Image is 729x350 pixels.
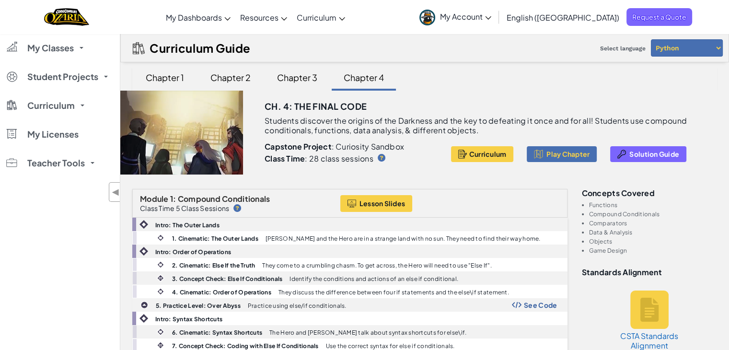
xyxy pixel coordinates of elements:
span: Curriculum [27,101,75,110]
b: 6. Cinematic: Syntax Shortcuts [172,329,262,336]
p: [PERSON_NAME] and the Hero are in a strange land with no sun. They need to find their way home. [266,235,541,242]
span: Compound Conditionals [178,194,270,204]
div: Chapter 2 [201,66,260,89]
b: 2. Cinematic: Else If the Truth [172,262,255,269]
p: They come to a crumbling chasm. To get across, the Hero will need to use "Else If". [262,262,491,268]
span: Resources [240,12,278,23]
span: Select language [596,41,649,56]
b: 3. Concept Check: Else If Conditionals [172,275,282,282]
img: Home [44,7,89,27]
p: They discuss the difference between four if statements and the else\if statement. [278,289,509,295]
span: Curriculum [469,150,507,158]
img: IconCinematic.svg [156,327,165,336]
button: Solution Guide [610,146,686,162]
span: My Dashboards [166,12,222,23]
img: IconIntro.svg [139,314,148,323]
b: 1. Cinematic: The Outer Lands [172,235,258,242]
h3: Standards Alignment [582,268,717,276]
div: Chapter 3 [267,66,327,89]
b: Intro: Order of Operations [155,248,231,256]
b: Capstone Project [265,141,332,152]
span: My Licenses [27,130,79,139]
b: 7. Concept Check: Coding with Else If Conditionals [172,342,319,350]
img: IconCinematic.svg [156,287,165,296]
img: IconInteractive.svg [156,341,165,350]
img: IconCinematic.svg [156,260,165,269]
b: Class Time [265,153,305,163]
a: English ([GEOGRAPHIC_DATA]) [502,4,624,30]
img: Show Code Logo [512,302,521,308]
div: Chapter 4 [334,66,393,89]
b: Intro: Syntax Shortcuts [155,315,222,323]
button: Curriculum [451,146,514,162]
div: Chapter 1 [136,66,194,89]
span: Play Chapter [546,150,590,158]
img: IconInteractive.svg [156,274,165,282]
h3: Ch. 4: The Final Code [265,99,367,114]
span: My Account [440,12,491,22]
span: Student Projects [27,72,98,81]
img: IconHint.svg [378,154,385,162]
a: 6. Cinematic: Syntax Shortcuts The Hero and [PERSON_NAME] talk about syntax shortcuts for else\if. [132,325,567,338]
span: ◀ [112,185,120,199]
li: Data & Analysis [589,229,717,235]
span: See Code [524,301,557,309]
span: Lesson Slides [359,199,405,207]
p: : Curiosity Sandbox [265,142,444,152]
b: 5. Practice Level: Over Abyss [156,302,241,309]
span: Solution Guide [629,150,679,158]
b: 4. Cinematic: Order of Operations [172,289,271,296]
img: IconIntro.svg [139,220,148,229]
li: Comparators [589,220,717,226]
a: Curriculum [292,4,350,30]
p: Practice using else/if conditionals. [248,303,347,309]
a: 2. Cinematic: Else If the Truth They come to a crumbling chasm. To get across, the Hero will need... [132,258,567,271]
span: Curriculum [297,12,336,23]
span: Teacher Tools [27,159,85,167]
button: Lesson Slides [340,195,413,212]
img: IconPracticeLevel.svg [140,301,148,309]
a: Request a Quote [626,8,692,26]
a: 1. Cinematic: The Outer Lands [PERSON_NAME] and the Hero are in a strange land with no sun. They ... [132,231,567,245]
p: Class Time 5 Class Sessions [140,204,229,212]
p: Use the correct syntax for else if conditionals. [326,343,455,349]
img: avatar [419,10,435,25]
span: 1: [170,194,176,204]
a: My Account [415,2,496,32]
li: Game Design [589,247,717,254]
p: Students discover the origins of the Darkness and the key to defeating it once and for all! Stude... [265,116,693,135]
button: Play Chapter [527,146,597,162]
a: Resources [235,4,292,30]
p: : 28 class sessions [265,154,373,163]
a: 3. Concept Check: Else If Conditionals Identify the conditions and actions of an else if conditio... [132,271,567,285]
li: Compound Conditionals [589,211,717,217]
img: IconCurriculumGuide.svg [133,42,145,54]
h2: Curriculum Guide [150,41,251,55]
b: Intro: The Outer Lands [155,222,220,229]
a: Ozaria by CodeCombat logo [44,7,89,27]
h3: Concepts covered [582,189,717,197]
img: IconCinematic.svg [156,233,165,242]
img: IconIntro.svg [139,247,148,256]
img: IconHint.svg [233,204,241,212]
p: Identify the conditions and actions of an else if conditional. [289,276,458,282]
a: 4. Cinematic: Order of Operations They discuss the difference between four if statements and the ... [132,285,567,298]
li: Functions [589,202,717,208]
span: My Classes [27,44,74,52]
p: The Hero and [PERSON_NAME] talk about syntax shortcuts for else\if. [269,329,466,336]
span: English ([GEOGRAPHIC_DATA]) [507,12,619,23]
a: 5. Practice Level: Over Abyss Practice using else/if conditionals. Show Code Logo See Code [132,298,567,312]
a: My Dashboards [161,4,235,30]
li: Objects [589,238,717,245]
span: Module [140,194,169,204]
